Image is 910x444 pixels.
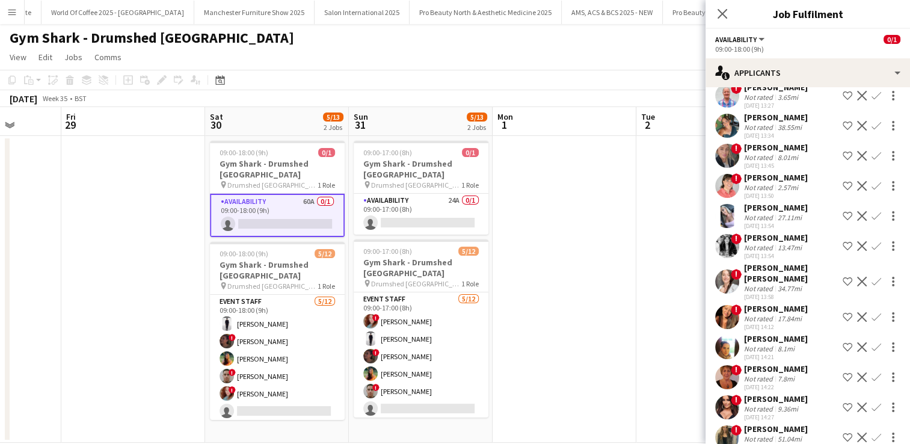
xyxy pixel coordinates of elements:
[706,58,910,87] div: Applicants
[744,123,775,132] div: Not rated
[744,183,775,192] div: Not rated
[64,52,82,63] span: Jobs
[731,269,742,280] span: !
[641,111,655,122] span: Tue
[731,173,742,184] span: !
[38,52,52,63] span: Edit
[323,113,343,122] span: 5/13
[10,29,294,47] h1: Gym Shark - Drumshed [GEOGRAPHIC_DATA]
[744,434,775,443] div: Not rated
[775,93,801,102] div: 3.65mi
[318,180,335,190] span: 1 Role
[775,314,804,323] div: 17.84mi
[744,333,808,344] div: [PERSON_NAME]
[220,148,268,157] span: 09:00-18:00 (9h)
[744,102,808,109] div: [DATE] 13:27
[775,434,804,443] div: 51.04mi
[775,183,801,192] div: 2.57mi
[744,293,838,301] div: [DATE] 13:58
[744,344,775,353] div: Not rated
[731,395,742,405] span: !
[744,353,808,361] div: [DATE] 14:21
[775,344,797,353] div: 8.1mi
[715,35,766,44] button: Availability
[210,141,345,237] app-job-card: 09:00-18:00 (9h)0/1Gym Shark - Drumshed [GEOGRAPHIC_DATA] Drumshed [GEOGRAPHIC_DATA]1 RoleAvailab...
[324,123,343,132] div: 2 Jobs
[744,112,808,123] div: [PERSON_NAME]
[715,35,757,44] span: Availability
[744,192,808,200] div: [DATE] 13:50
[744,202,808,213] div: [PERSON_NAME]
[372,314,380,321] span: !
[744,243,775,252] div: Not rated
[227,180,318,190] span: Drumshed [GEOGRAPHIC_DATA]
[461,279,479,288] span: 1 Role
[744,262,838,284] div: [PERSON_NAME] [PERSON_NAME]
[75,94,87,103] div: BST
[744,284,775,293] div: Not rated
[884,35,900,44] span: 0/1
[744,393,808,404] div: [PERSON_NAME]
[467,123,487,132] div: 2 Jobs
[227,282,318,291] span: Drumshed [GEOGRAPHIC_DATA]
[744,93,775,102] div: Not rated
[458,247,479,256] span: 5/12
[744,142,808,153] div: [PERSON_NAME]
[775,243,804,252] div: 13.47mi
[34,49,57,65] a: Edit
[64,118,76,132] span: 29
[744,153,775,162] div: Not rated
[194,1,315,24] button: Manchester Furniture Show 2025
[10,52,26,63] span: View
[229,386,236,393] span: !
[210,194,345,237] app-card-role: Availability60A0/109:00-18:00 (9h)
[775,213,804,222] div: 27.11mi
[371,180,461,190] span: Drumshed [GEOGRAPHIC_DATA]
[731,425,742,436] span: !
[744,252,808,260] div: [DATE] 13:54
[210,259,345,281] h3: Gym Shark - Drumshed [GEOGRAPHIC_DATA]
[372,349,380,356] span: !
[744,172,808,183] div: [PERSON_NAME]
[775,153,801,162] div: 8.01mi
[775,284,804,293] div: 34.77mi
[354,158,488,180] h3: Gym Shark - Drumshed [GEOGRAPHIC_DATA]
[40,94,70,103] span: Week 35
[775,374,797,383] div: 7.8mi
[66,111,76,122] span: Fri
[354,194,488,235] app-card-role: Availability24A0/109:00-17:00 (8h)
[731,365,742,375] span: !
[372,384,380,391] span: !
[210,242,345,420] app-job-card: 09:00-18:00 (9h)5/12Gym Shark - Drumshed [GEOGRAPHIC_DATA] Drumshed [GEOGRAPHIC_DATA]1 RoleEvent ...
[744,404,775,413] div: Not rated
[744,323,808,331] div: [DATE] 14:12
[663,1,742,24] button: Pro Beauty - [DATE]
[744,413,808,421] div: [DATE] 14:27
[354,239,488,418] app-job-card: 09:00-17:00 (8h)5/12Gym Shark - Drumshed [GEOGRAPHIC_DATA] Drumshed [GEOGRAPHIC_DATA]1 RoleEvent ...
[363,247,412,256] span: 09:00-17:00 (8h)
[371,279,461,288] span: Drumshed [GEOGRAPHIC_DATA]
[744,303,808,314] div: [PERSON_NAME]
[315,249,335,258] span: 5/12
[731,304,742,315] span: !
[229,369,236,376] span: !
[208,118,223,132] span: 30
[744,162,808,170] div: [DATE] 13:45
[410,1,562,24] button: Pro Beauty North & Aesthetic Medicine 2025
[210,158,345,180] h3: Gym Shark - Drumshed [GEOGRAPHIC_DATA]
[639,118,655,132] span: 2
[706,6,910,22] h3: Job Fulfilment
[352,118,368,132] span: 31
[94,52,121,63] span: Comms
[744,232,808,243] div: [PERSON_NAME]
[363,148,412,157] span: 09:00-17:00 (8h)
[775,404,801,413] div: 9.36mi
[42,1,194,24] button: World Of Coffee 2025 - [GEOGRAPHIC_DATA]
[10,93,37,105] div: [DATE]
[60,49,87,65] a: Jobs
[354,141,488,235] app-job-card: 09:00-17:00 (8h)0/1Gym Shark - Drumshed [GEOGRAPHIC_DATA] Drumshed [GEOGRAPHIC_DATA]1 RoleAvailab...
[744,222,808,230] div: [DATE] 13:54
[731,233,742,244] span: !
